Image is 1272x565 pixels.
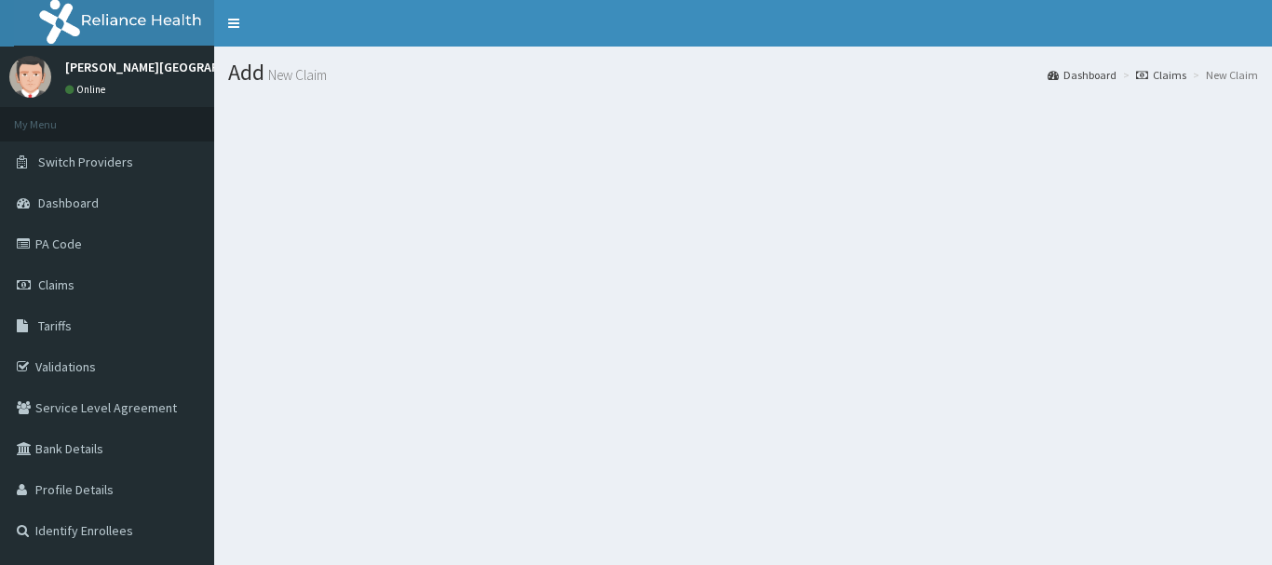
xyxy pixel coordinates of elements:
[38,317,72,334] span: Tariffs
[264,68,327,82] small: New Claim
[1188,67,1258,83] li: New Claim
[1136,67,1186,83] a: Claims
[38,154,133,170] span: Switch Providers
[65,61,279,74] p: [PERSON_NAME][GEOGRAPHIC_DATA]
[38,195,99,211] span: Dashboard
[65,83,110,96] a: Online
[9,56,51,98] img: User Image
[1048,67,1116,83] a: Dashboard
[38,276,74,293] span: Claims
[228,61,1258,85] h1: Add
